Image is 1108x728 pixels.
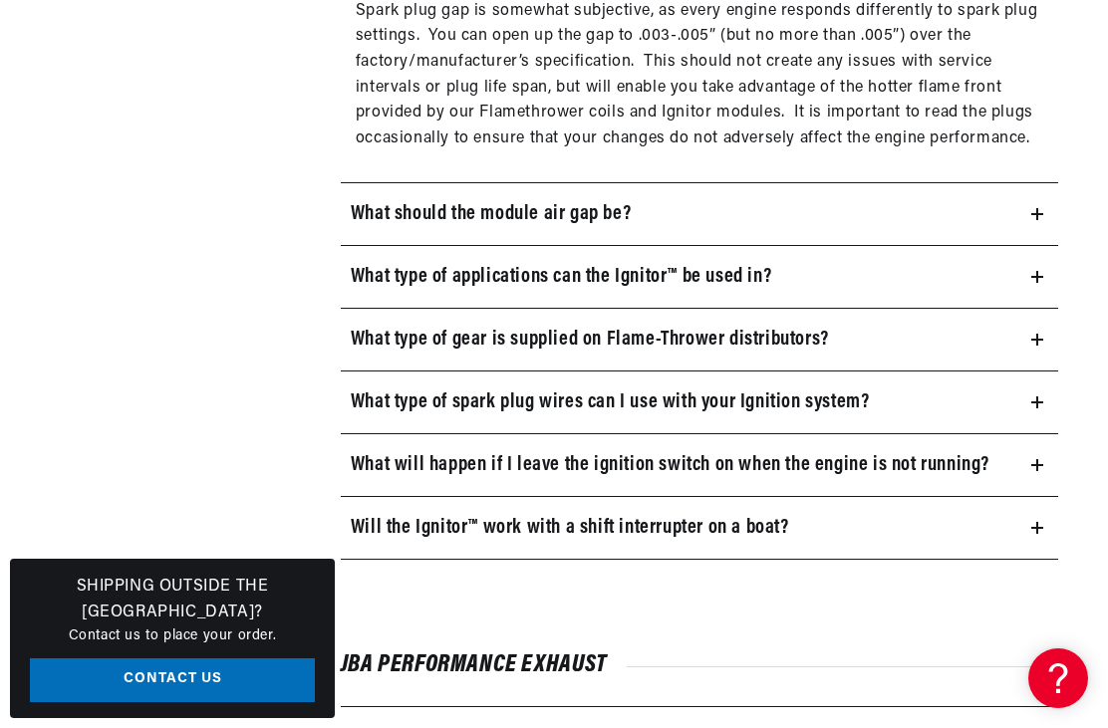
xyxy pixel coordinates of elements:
span: JBA Performance Exhaust [341,653,627,677]
h3: What type of gear is supplied on Flame-Thrower distributors? [351,324,829,356]
h3: Will the Ignitor™ work with a shift interrupter on a boat? [351,512,789,544]
h3: Shipping Outside the [GEOGRAPHIC_DATA]? [30,575,315,625]
summary: What type of spark plug wires can I use with your Ignition system? [341,371,1058,433]
h3: What will happen if I leave the ignition switch on when the engine is not running? [351,449,989,481]
p: Contact us to place your order. [30,625,315,647]
h3: What should the module air gap be? [351,198,631,230]
summary: What type of gear is supplied on Flame-Thrower distributors? [341,309,1058,370]
summary: What will happen if I leave the ignition switch on when the engine is not running? [341,434,1058,496]
summary: What type of applications can the Ignitor™ be used in? [341,246,1058,308]
h3: What type of spark plug wires can I use with your Ignition system? [351,386,870,418]
a: Contact Us [30,658,315,703]
h3: What type of applications can the Ignitor™ be used in? [351,261,771,293]
summary: What should the module air gap be? [341,183,1058,245]
summary: Will the Ignitor™ work with a shift interrupter on a boat? [341,497,1058,559]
